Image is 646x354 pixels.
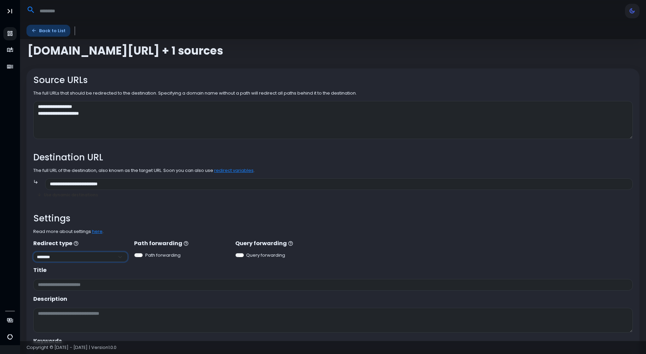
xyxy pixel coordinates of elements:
[33,167,633,174] p: The full URL of the destination, also known as the target URL. Soon you can also use .
[33,239,128,248] p: Redirect type
[235,239,330,248] p: Query forwarding
[33,90,633,97] p: The full URLs that should be redirected to the destination. Specifying a domain name without a pa...
[92,228,103,235] a: here
[33,228,633,235] p: Read more about settings .
[33,337,633,345] p: Keywords
[246,252,285,259] label: Query forwarding
[33,190,102,200] button: Use dynamic destinations
[27,44,223,57] span: [DOMAIN_NAME][URL] + 1 sources
[26,25,70,37] a: Back to List
[33,213,633,224] h2: Settings
[145,252,181,259] label: Path forwarding
[26,344,116,351] span: Copyright © [DATE] - [DATE] | Version 1.0.0
[33,152,633,163] h2: Destination URL
[214,167,254,174] a: redirect variables
[33,75,633,85] h2: Source URLs
[134,239,228,248] p: Path forwarding
[33,266,633,274] p: Title
[33,295,633,303] p: Description
[3,5,16,18] button: Toggle Aside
